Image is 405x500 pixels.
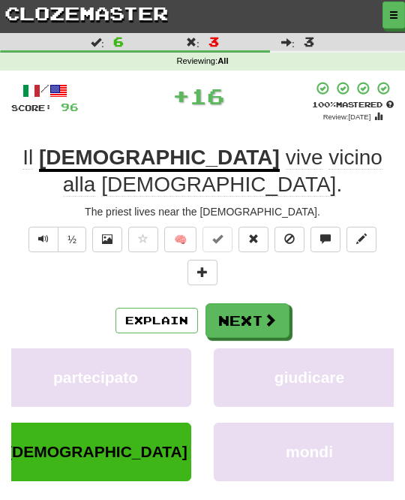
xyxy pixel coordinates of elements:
[63,146,382,197] span: .
[187,260,217,285] button: Add to collection (alt+a)
[323,113,371,121] small: Review: [DATE]
[190,83,224,109] span: 16
[238,227,268,252] button: Reset to 0% Mastered (alt+r)
[346,227,376,252] button: Edit sentence (alt+d)
[217,56,228,65] strong: All
[312,100,336,109] span: 100 %
[274,227,304,252] button: Ignore sentence (alt+i)
[214,423,405,481] button: mondi
[202,227,232,252] button: Set this sentence to 100% Mastered (alt+m)
[286,146,323,170] span: vive
[91,37,104,47] span: :
[22,146,33,170] span: Il
[58,227,86,252] button: ½
[214,348,405,407] button: giudicare
[312,99,394,110] div: Mastered
[101,173,336,197] span: [DEMOGRAPHIC_DATA]
[115,308,198,333] button: Explain
[172,81,190,111] span: +
[28,227,58,252] button: Play sentence audio (ctl+space)
[61,101,79,113] span: 96
[164,227,196,252] button: 🧠
[113,34,124,49] span: 6
[39,146,280,172] u: [DEMOGRAPHIC_DATA]
[304,34,314,49] span: 3
[281,37,295,47] span: :
[208,34,219,49] span: 3
[11,103,52,113] span: Score:
[205,303,289,338] button: Next
[286,443,333,460] span: mondi
[92,227,122,252] button: Show image (alt+x)
[310,227,340,252] button: Discuss sentence (alt+u)
[128,227,158,252] button: Favorite sentence (alt+f)
[25,227,86,260] div: Text-to-speech controls
[63,173,96,197] span: alla
[274,369,344,386] span: giudicare
[11,81,79,100] div: /
[186,37,199,47] span: :
[328,146,382,170] span: vicino
[53,369,138,386] span: partecipato
[11,204,394,219] div: The priest lives near the [DEMOGRAPHIC_DATA].
[7,443,187,460] span: [DEMOGRAPHIC_DATA]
